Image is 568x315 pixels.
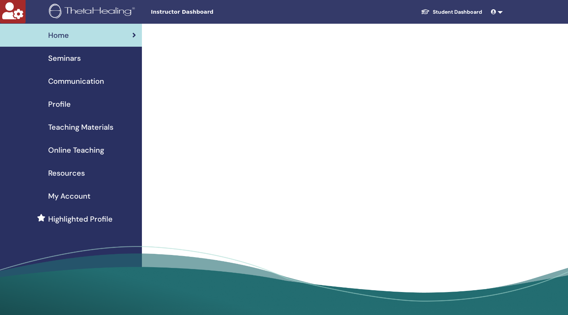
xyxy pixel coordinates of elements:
span: Resources [48,168,85,179]
span: Home [48,30,69,41]
span: Instructor Dashboard [151,8,262,16]
span: My Account [48,190,90,202]
span: Communication [48,76,104,87]
span: Profile [48,99,71,110]
span: Online Teaching [48,145,104,156]
span: Seminars [48,53,81,64]
img: logo.png [49,4,137,20]
span: Highlighted Profile [48,213,113,225]
img: graduation-cap-white.svg [421,9,430,15]
span: Teaching Materials [48,122,113,133]
a: Student Dashboard [415,5,488,19]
